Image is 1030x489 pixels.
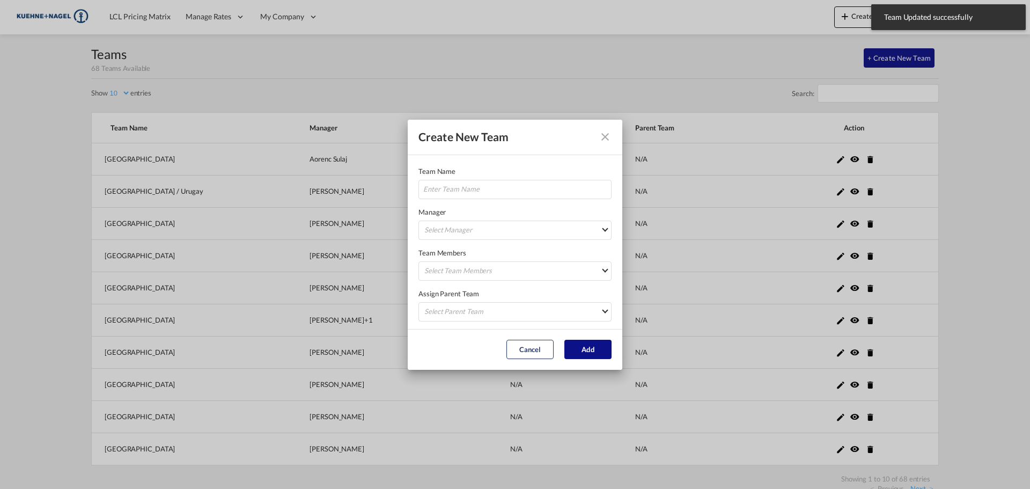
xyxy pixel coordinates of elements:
md-select: Select Parent Team [418,302,612,322]
button: icon-close fg-AAA8AD [594,126,616,148]
span: Team Updated successfully [881,12,1016,23]
button: Add [564,340,612,359]
label: Team Name [418,167,455,176]
div: Create New Team [418,130,509,144]
span: Assign Parent Team [418,289,479,298]
input: Enter Team Name [418,180,612,199]
span: Team Members [418,249,466,257]
md-select: Select Manager [418,221,612,240]
md-dialog: Team Name Manager ... [408,120,622,370]
md-select: Select Team Members [418,261,612,281]
label: Manager [418,208,446,216]
button: Cancel [506,340,554,359]
md-icon: icon-close fg-AAA8AD [599,130,612,143]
